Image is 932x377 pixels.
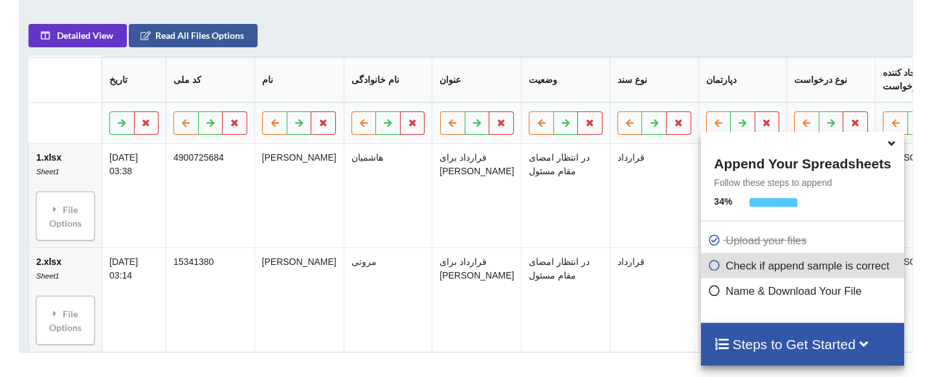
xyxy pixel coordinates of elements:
[343,57,432,102] th: نام خانوادگی
[166,57,254,102] th: کد ملی
[432,57,521,102] th: عنوان
[40,196,91,236] div: File Options
[432,144,521,247] td: قرارداد برای [PERSON_NAME]
[343,144,432,247] td: هاشمیان
[786,57,875,102] th: نوع درخواست
[701,152,904,172] h4: Append Your Spreadsheets
[610,57,698,102] th: نوع سند
[36,168,59,176] i: Sheet1
[343,247,432,352] td: مروتی
[254,57,343,102] th: نام
[698,144,786,247] td: هوش مصنوعی و داده
[102,57,166,102] th: تاریخ
[610,144,698,247] td: قرارداد
[707,283,900,299] p: Name & Download Your File
[166,247,254,352] td: 15341380
[254,144,343,247] td: [PERSON_NAME]
[29,247,102,352] td: 2.xlsx
[102,247,166,352] td: [DATE] 03:14
[432,247,521,352] td: قرارداد برای [PERSON_NAME]
[521,57,610,102] th: وضعیت
[36,272,59,280] i: Sheet1
[714,336,891,352] h4: Steps to Get Started
[102,144,166,247] td: [DATE] 03:38
[707,258,900,274] p: Check if append sample is correct
[698,247,786,352] td: شعب
[29,144,102,247] td: 1.xlsx
[698,57,786,102] th: دپارتمان
[254,247,343,352] td: [PERSON_NAME]
[521,247,610,352] td: در انتظار امضای مقام مسئول
[28,24,127,47] button: Detailed View
[166,144,254,247] td: 4900725684
[40,300,91,341] div: File Options
[701,176,904,189] p: Follow these steps to append
[707,233,900,249] p: Upload your files
[129,24,258,47] button: Read All Files Options
[714,196,732,207] b: 34 %
[521,144,610,247] td: در انتظار امضای مقام مسئول
[610,247,698,352] td: قرارداد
